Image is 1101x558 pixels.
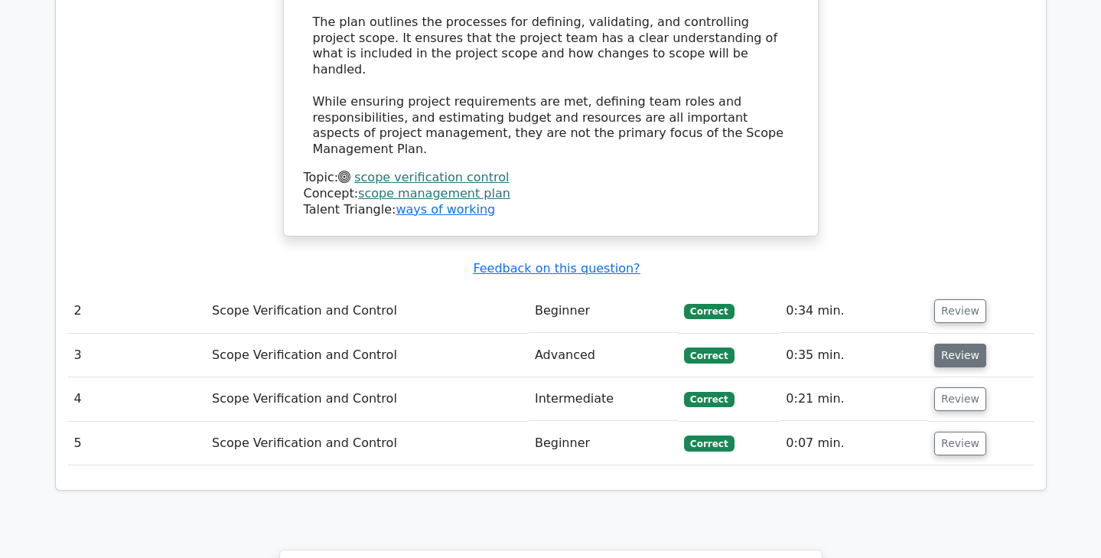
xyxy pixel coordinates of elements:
a: ways of working [396,202,495,217]
span: Correct [684,304,734,319]
span: Correct [684,348,734,363]
td: 5 [68,422,206,465]
td: Intermediate [529,377,678,421]
td: 4 [68,377,206,421]
td: Scope Verification and Control [206,377,529,421]
td: 0:07 min. [780,422,928,465]
button: Review [934,344,986,367]
div: Topic: [304,170,798,186]
button: Review [934,387,986,411]
td: Scope Verification and Control [206,289,529,333]
td: 0:21 min. [780,377,928,421]
td: Scope Verification and Control [206,422,529,465]
button: Review [934,299,986,323]
td: 0:34 min. [780,289,928,333]
td: 2 [68,289,206,333]
a: scope verification control [354,170,509,184]
td: Beginner [529,289,678,333]
div: Concept: [304,186,798,202]
td: Scope Verification and Control [206,334,529,377]
a: scope management plan [358,186,510,201]
td: 3 [68,334,206,377]
td: Beginner [529,422,678,465]
td: 0:35 min. [780,334,928,377]
div: Talent Triangle: [304,170,798,217]
td: Advanced [529,334,678,377]
span: Correct [684,392,734,407]
span: Correct [684,436,734,451]
button: Review [934,432,986,455]
a: Feedback on this question? [473,261,640,276]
